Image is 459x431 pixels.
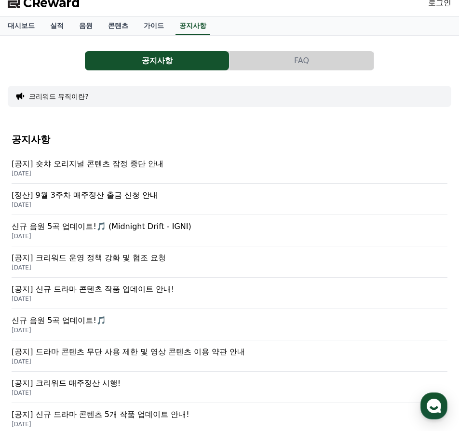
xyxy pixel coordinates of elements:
[12,158,447,170] p: [공지] 숏챠 오리지널 콘텐츠 잠정 중단 안내
[64,306,124,330] a: 대화
[88,321,100,328] span: 대화
[42,17,71,35] a: 실적
[149,320,161,328] span: 설정
[3,306,64,330] a: 홈
[100,17,136,35] a: 콘텐츠
[12,232,447,240] p: [DATE]
[124,306,185,330] a: 설정
[12,389,447,397] p: [DATE]
[12,170,447,177] p: [DATE]
[12,246,447,278] a: [공지] 크리워드 운영 정책 강화 및 협조 요청 [DATE]
[12,201,447,209] p: [DATE]
[229,51,374,70] a: FAQ
[12,346,447,358] p: [공지] 드라마 콘텐츠 무단 사용 제한 및 영상 콘텐츠 이용 약관 안내
[12,295,447,303] p: [DATE]
[30,320,36,328] span: 홈
[12,264,447,271] p: [DATE]
[12,184,447,215] a: [정산] 9월 3주차 매주정산 출금 신청 안내 [DATE]
[12,134,447,145] h4: 공지사항
[12,189,447,201] p: [정산] 9월 3주차 매주정산 출금 신청 안내
[29,92,89,101] button: 크리워드 뮤직이란?
[12,315,447,326] p: 신규 음원 5곡 업데이트!🎵
[175,17,210,35] a: 공지사항
[85,51,229,70] button: 공지사항
[12,377,447,389] p: [공지] 크리워드 매주정산 시행!
[12,221,447,232] p: 신규 음원 5곡 업데이트!🎵 (Midnight Drift - IGNI)
[136,17,172,35] a: 가이드
[12,283,447,295] p: [공지] 신규 드라마 콘텐츠 작품 업데이트 안내!
[12,420,447,428] p: [DATE]
[12,340,447,372] a: [공지] 드라마 콘텐츠 무단 사용 제한 및 영상 콘텐츠 이용 약관 안내 [DATE]
[71,17,100,35] a: 음원
[12,278,447,309] a: [공지] 신규 드라마 콘텐츠 작품 업데이트 안내! [DATE]
[12,326,447,334] p: [DATE]
[229,51,374,70] button: FAQ
[12,252,447,264] p: [공지] 크리워드 운영 정책 강화 및 협조 요청
[12,358,447,365] p: [DATE]
[12,152,447,184] a: [공지] 숏챠 오리지널 콘텐츠 잠정 중단 안내 [DATE]
[12,372,447,403] a: [공지] 크리워드 매주정산 시행! [DATE]
[12,309,447,340] a: 신규 음원 5곡 업데이트!🎵 [DATE]
[12,409,447,420] p: [공지] 신규 드라마 콘텐츠 5개 작품 업데이트 안내!
[12,215,447,246] a: 신규 음원 5곡 업데이트!🎵 (Midnight Drift - IGNI) [DATE]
